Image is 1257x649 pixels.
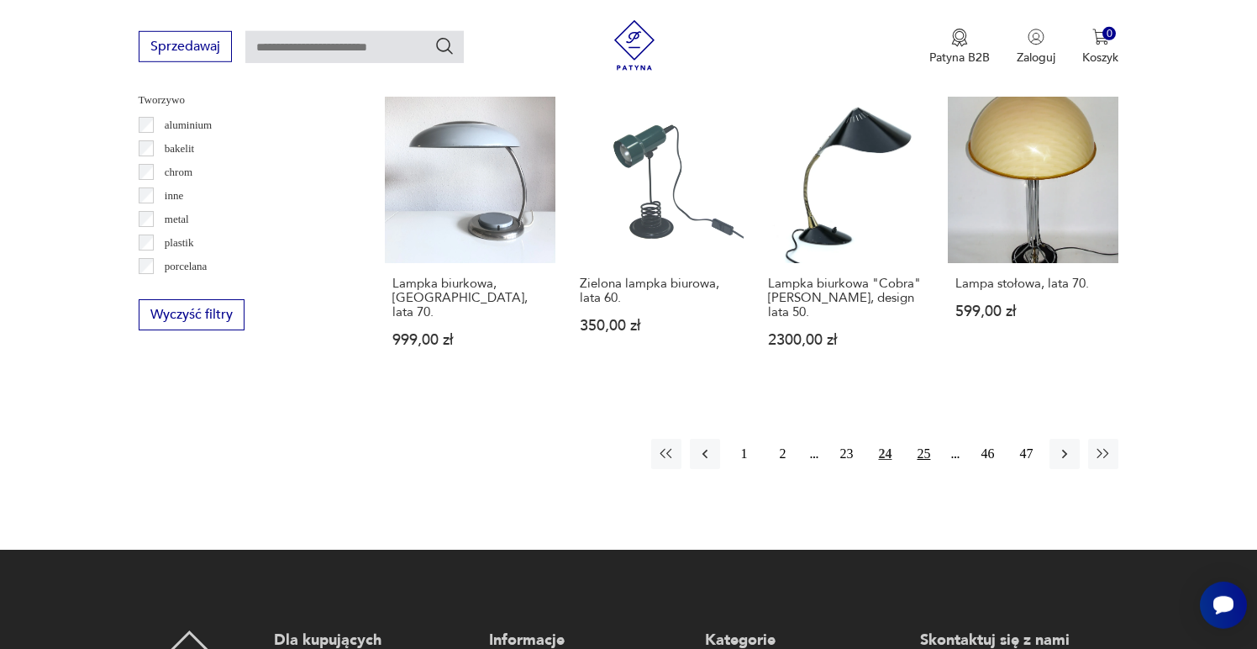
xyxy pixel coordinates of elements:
button: 2 [767,439,797,469]
a: Lampka biurkowa, Niemcy, lata 70.Lampka biurkowa, [GEOGRAPHIC_DATA], lata 70.999,00 zł [385,92,555,379]
img: Ikonka użytkownika [1028,29,1044,45]
a: Ikona medaluPatyna B2B [929,29,990,66]
p: porcelit [165,281,198,299]
img: Ikona koszyka [1092,29,1109,45]
button: Sprzedawaj [139,31,232,62]
p: Tworzywo [139,91,344,109]
button: 46 [972,439,1002,469]
p: 350,00 zł [580,319,735,333]
img: Patyna - sklep z meblami i dekoracjami vintage [609,20,660,71]
a: Lampa stołowa, lata 70.Lampa stołowa, lata 70.599,00 zł [948,92,1118,379]
button: Zaloguj [1017,29,1055,66]
a: Zielona lampka biurowa, lata 60.Zielona lampka biurowa, lata 60.350,00 zł [572,92,743,379]
div: 0 [1102,27,1117,41]
button: 25 [908,439,939,469]
iframe: Smartsupp widget button [1200,582,1247,629]
p: 999,00 zł [392,333,548,347]
button: 23 [831,439,861,469]
p: Patyna B2B [929,50,990,66]
button: 47 [1011,439,1041,469]
button: Patyna B2B [929,29,990,66]
button: 24 [870,439,900,469]
button: 1 [728,439,759,469]
h3: Lampa stołowa, lata 70. [955,277,1111,291]
p: Koszyk [1082,50,1118,66]
p: aluminium [165,116,212,135]
h3: Lampka biurkowa "Cobra" [PERSON_NAME], design lata 50. [768,277,923,319]
p: metal [165,210,189,229]
button: Szukaj [434,36,455,56]
p: 599,00 zł [955,304,1111,319]
h3: Lampka biurkowa, [GEOGRAPHIC_DATA], lata 70. [392,277,548,319]
p: bakelit [165,140,194,158]
p: 2300,00 zł [768,333,923,347]
p: chrom [165,163,192,182]
p: Zaloguj [1017,50,1055,66]
a: Lampka biurkowa "Cobra" Gebrüder Cosack, design lata 50.Lampka biurkowa "Cobra" [PERSON_NAME], de... [760,92,931,379]
p: inne [165,187,183,205]
button: 0Koszyk [1082,29,1118,66]
h3: Zielona lampka biurowa, lata 60. [580,277,735,305]
button: Wyczyść filtry [139,299,245,330]
p: plastik [165,234,194,252]
p: porcelana [165,257,208,276]
a: Sprzedawaj [139,42,232,54]
img: Ikona medalu [951,29,968,47]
